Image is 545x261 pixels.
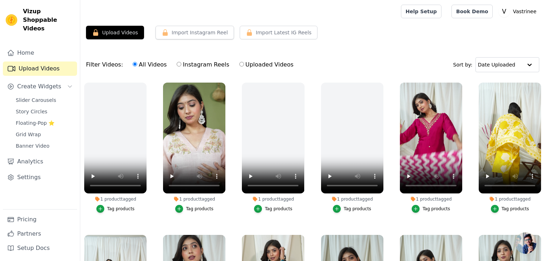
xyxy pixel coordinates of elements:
img: Vizup [6,14,17,26]
p: Vastrinee [510,5,539,18]
a: Settings [3,170,77,184]
a: Home [3,46,77,60]
button: Tag products [96,205,135,213]
button: Import Instagram Reel [156,26,234,39]
a: Book Demo [451,5,493,18]
span: Import Latest IG Reels [256,29,312,36]
button: Tag products [412,205,450,213]
a: Upload Videos [3,61,77,76]
button: Tag products [175,205,214,213]
label: Instagram Reels [176,60,229,69]
div: Tag products [422,206,450,212]
div: Tag products [344,206,371,212]
a: Setup Docs [3,241,77,255]
span: Slider Carousels [16,97,56,104]
a: Slider Carousels [11,95,77,105]
button: Tag products [333,205,371,213]
span: Story Circles [16,108,47,115]
span: Vizup Shoppable Videos [23,7,74,33]
input: Uploaded Videos [239,62,244,67]
div: 1 product tagged [242,196,304,202]
a: Story Circles [11,107,77,117]
button: Import Latest IG Reels [240,26,318,39]
span: Floating-Pop ⭐ [16,119,54,127]
span: Create Widgets [17,82,61,91]
a: Floating-Pop ⭐ [11,118,77,128]
div: Tag products [265,206,292,212]
div: Tag products [186,206,214,212]
a: Help Setup [401,5,441,18]
a: Grid Wrap [11,129,77,139]
div: 1 product tagged [479,196,541,202]
label: All Videos [132,60,167,69]
div: Tag products [502,206,529,212]
div: Filter Videos: [86,56,297,73]
div: 1 product tagged [163,196,225,202]
a: Pricing [3,212,77,227]
div: Sort by: [453,57,540,72]
input: Instagram Reels [177,62,181,67]
span: Grid Wrap [16,131,41,138]
label: Uploaded Videos [239,60,294,69]
div: Tag products [107,206,135,212]
button: Tag products [254,205,292,213]
div: 1 product tagged [84,196,147,202]
text: V [502,8,506,15]
div: 1 product tagged [321,196,383,202]
div: 1 product tagged [400,196,462,202]
a: Partners [3,227,77,241]
a: Open chat [515,232,536,254]
button: Create Widgets [3,79,77,94]
button: Tag products [491,205,529,213]
span: Banner Video [16,142,49,149]
a: Analytics [3,154,77,169]
a: Banner Video [11,141,77,151]
button: V Vastrinee [498,5,539,18]
input: All Videos [133,62,137,67]
button: Upload Videos [86,26,144,39]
